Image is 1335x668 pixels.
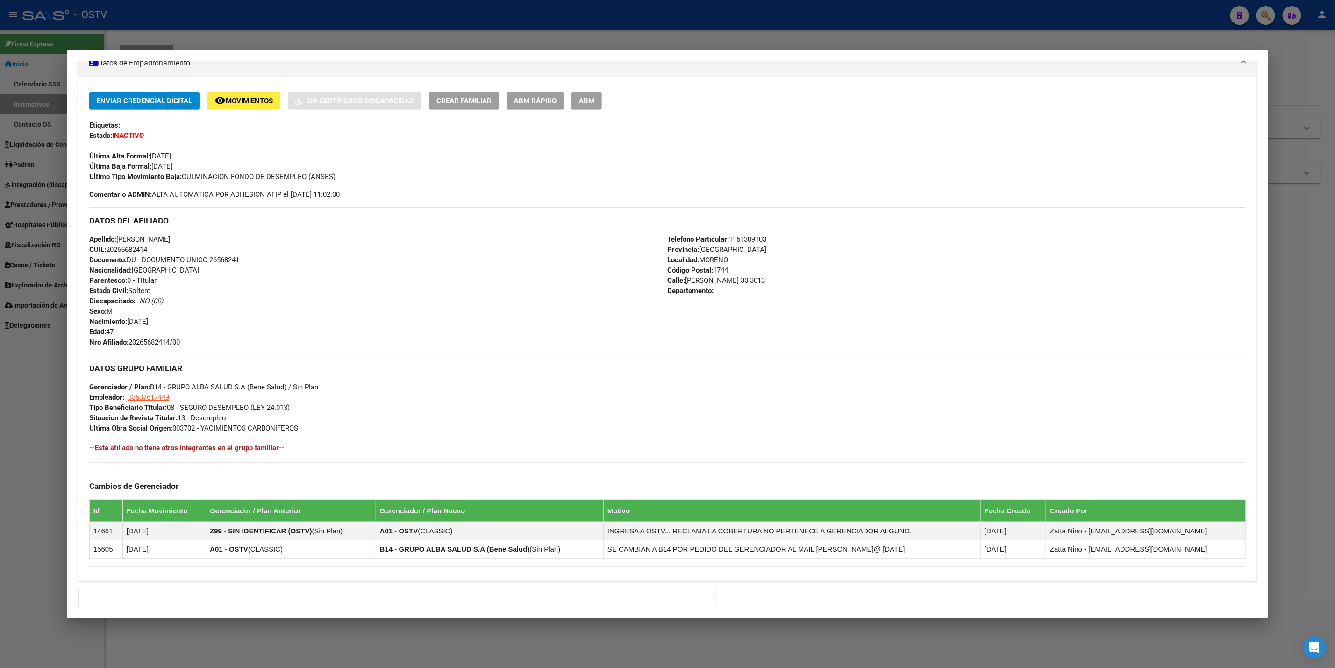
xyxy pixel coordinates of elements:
[380,527,418,535] strong: A01 - OSTV
[78,49,1257,77] mat-expansion-panel-header: Datos de Empadronamiento
[89,403,167,412] strong: Tipo Beneficiario Titular:
[89,266,199,274] span: [GEOGRAPHIC_DATA]
[89,162,151,171] strong: Última Baja Formal:
[89,443,1246,453] h4: --Este afiliado no tiene otros integrantes en el grupo familiar--
[89,424,298,432] span: 003702 - YACIMIENTOS CARBONIFEROS
[89,276,157,285] span: 0 - Titular
[89,328,106,336] strong: Edad:
[89,131,112,140] strong: Estado:
[112,131,144,140] strong: INACTIVO
[214,95,226,106] mat-icon: remove_red_eye
[89,297,136,305] strong: Discapacitado:
[206,500,376,522] th: Gerenciador / Plan Anterior
[89,500,122,522] th: Id
[89,57,1235,69] mat-panel-title: Datos de Empadronamiento
[89,266,132,274] strong: Nacionalidad:
[89,152,171,160] span: [DATE]
[89,414,178,422] strong: Situacion de Revista Titular:
[980,540,1046,558] td: [DATE]
[429,92,499,109] button: Crear Familiar
[89,121,120,129] strong: Etiquetas:
[603,522,980,540] td: INGRESA A OSTV... RECLAMA LA COBERTURA NO PERTENECE A GERENCIADOR ALGUNO.
[89,189,340,200] span: ALTA AUTOMATICA POR ADHESION AFIP el [DATE] 11:02:00
[89,328,114,336] span: 47
[206,540,376,558] td: ( )
[980,522,1046,540] td: [DATE]
[89,307,107,316] strong: Sexo:
[78,77,1257,581] div: Datos de Empadronamiento
[376,522,603,540] td: ( )
[667,235,729,244] strong: Teléfono Particular:
[128,393,169,402] span: 33637617449
[210,545,248,553] strong: A01 - OSTV
[667,266,713,274] strong: Código Postal:
[206,522,376,540] td: ( )
[89,403,290,412] span: 08 - SEGURO DESEMPLEO (LEY 24.013)
[667,276,765,285] span: [PERSON_NAME] 30 3013
[226,97,273,106] span: Movimientos
[89,287,151,295] span: Soltero
[89,317,127,326] strong: Nacimiento:
[89,190,152,199] strong: Comentario ADMIN:
[89,383,318,391] span: B14 - GRUPO ALBA SALUD S.A (Bene Salud) / Sin Plan
[122,540,206,558] td: [DATE]
[436,97,492,106] span: Crear Familiar
[376,540,603,558] td: ( )
[667,245,766,254] span: [GEOGRAPHIC_DATA]
[89,92,200,109] button: Enviar Credencial Digital
[210,527,312,535] strong: Z99 - SIN IDENTIFICAR (OSTV)
[667,287,714,295] strong: Departamento:
[89,276,127,285] strong: Parentesco:
[207,92,280,109] button: Movimientos
[89,235,116,244] strong: Apellido:
[89,383,150,391] strong: Gerenciador / Plan:
[89,172,336,181] span: CULMINACION FONDO DE DESEMPLEO (ANSES)
[89,287,128,295] strong: Estado Civil:
[89,522,122,540] td: 14661
[288,92,421,109] button: Sin Certificado Discapacidad
[89,540,122,558] td: 15605
[97,97,192,106] span: Enviar Credencial Digital
[376,500,603,522] th: Gerenciador / Plan Nuevo
[90,606,705,618] h3: Información Prestacional:
[89,338,180,346] span: 20265682414/00
[314,527,341,535] span: Sin Plan
[89,256,127,264] strong: Documento:
[89,307,113,316] span: M
[89,414,226,422] span: 13 - Desempleo
[89,215,1246,226] h3: DATOS DEL AFILIADO
[306,97,414,106] span: Sin Certificado Discapacidad
[667,276,685,285] strong: Calle:
[667,256,699,264] strong: Localidad:
[89,481,1246,491] h3: Cambios de Gerenciador
[579,97,594,106] span: ABM
[89,245,106,254] strong: CUIL:
[1046,500,1246,522] th: Creado Por
[89,152,150,160] strong: Última Alta Formal:
[89,424,172,432] strong: Ultima Obra Social Origen:
[603,540,980,558] td: SE CAMBIAN A B14 POR PEDIDO DEL GERENCIADOR AL MAIL [PERSON_NAME]@ [DATE]
[250,545,280,553] span: CLASSIC
[420,527,450,535] span: CLASSIC
[89,393,124,402] strong: Empleador:
[507,92,564,109] button: ABM Rápido
[122,522,206,540] td: [DATE]
[980,500,1046,522] th: Fecha Creado
[122,500,206,522] th: Fecha Movimiento
[571,92,602,109] button: ABM
[603,500,980,522] th: Motivo
[667,256,728,264] span: MORENO
[89,235,170,244] span: [PERSON_NAME]
[89,172,182,181] strong: Ultimo Tipo Movimiento Baja:
[1046,540,1246,558] td: Zatta Nino - [EMAIL_ADDRESS][DOMAIN_NAME]
[1303,636,1326,659] div: Open Intercom Messenger
[89,256,239,264] span: DU - DOCUMENTO UNICO 26568241
[514,97,557,106] span: ABM Rápido
[667,266,728,274] span: 1744
[89,338,129,346] strong: Nro Afiliado:
[532,545,558,553] span: Sin Plan
[89,162,172,171] span: [DATE]
[1046,522,1246,540] td: Zatta Nino - [EMAIL_ADDRESS][DOMAIN_NAME]
[380,545,530,553] strong: B14 - GRUPO ALBA SALUD S.A (Bene Salud)
[89,245,147,254] span: 20265682414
